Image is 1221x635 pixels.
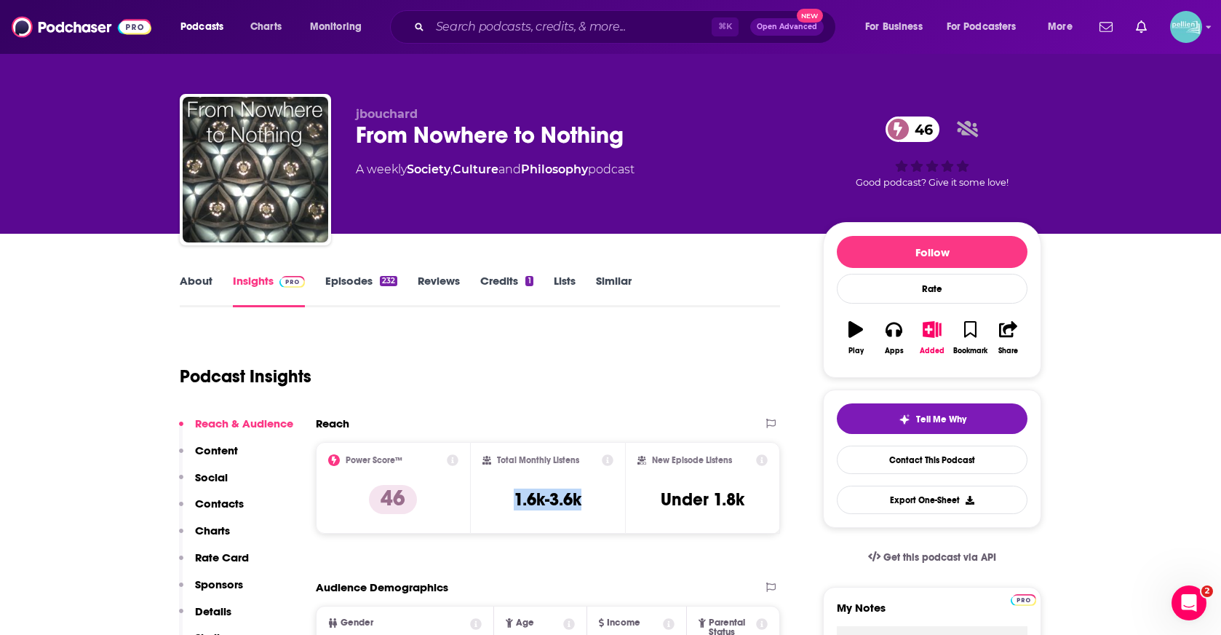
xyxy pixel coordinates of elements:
a: Philosophy [521,162,588,176]
span: , [450,162,453,176]
label: My Notes [837,601,1027,626]
button: open menu [1038,15,1091,39]
button: open menu [170,15,242,39]
button: Export One-Sheet [837,486,1027,514]
span: ⌘ K [712,17,739,36]
iframe: Intercom live chat [1172,585,1206,620]
span: Get this podcast via API [883,551,996,564]
div: Search podcasts, credits, & more... [404,10,850,44]
h2: Reach [316,417,349,430]
div: Bookmark [953,347,987,355]
button: open menu [300,15,381,39]
button: Show profile menu [1170,11,1202,43]
h2: Total Monthly Listens [497,455,579,465]
a: Society [407,162,450,176]
span: 46 [900,117,940,142]
button: Sponsors [179,577,243,604]
span: Age [516,618,534,628]
button: Social [179,470,228,497]
h1: Podcast Insights [180,366,311,387]
input: Search podcasts, credits, & more... [430,15,712,39]
span: New [797,9,823,23]
a: Pro website [1011,592,1036,606]
p: Content [195,443,238,457]
button: Reach & Audience [179,417,293,443]
a: Credits1 [480,274,533,307]
button: Rate Card [179,551,249,577]
button: Follow [837,236,1027,268]
img: User Profile [1170,11,1202,43]
img: Podchaser Pro [1011,594,1036,606]
span: For Podcasters [947,17,1017,37]
p: Details [195,604,231,618]
div: 232 [380,276,397,286]
span: 2 [1201,585,1213,597]
h2: New Episode Listens [652,455,732,465]
button: Apps [875,312,912,364]
a: 46 [886,117,940,142]
img: Podchaser Pro [279,276,305,288]
a: Culture [453,162,498,176]
h3: 1.6k-3.6k [514,489,581,510]
p: Charts [195,524,230,537]
p: 46 [369,485,417,514]
a: Episodes232 [325,274,397,307]
span: Gender [341,618,373,628]
a: Show notifications dropdown [1094,15,1118,39]
span: Charts [250,17,282,37]
span: Good podcast? Give it some love! [856,177,1009,188]
button: Play [837,312,875,364]
h3: Under 1.8k [661,489,744,510]
p: Reach & Audience [195,417,293,430]
div: Added [920,347,944,355]
div: Rate [837,274,1027,304]
button: Content [179,443,238,470]
button: Contacts [179,497,244,524]
button: Details [179,604,231,631]
button: open menu [937,15,1038,39]
button: Added [913,312,951,364]
span: Logged in as JessicaPellien [1170,11,1202,43]
p: Social [195,470,228,484]
span: jbouchard [356,107,418,121]
div: Play [848,347,864,355]
a: Show notifications dropdown [1130,15,1153,39]
div: Apps [885,347,904,355]
p: Contacts [195,497,244,510]
span: and [498,162,521,176]
button: Bookmark [951,312,989,364]
div: A weekly podcast [356,161,635,178]
a: Charts [241,15,290,39]
span: Podcasts [180,17,223,37]
img: Podchaser - Follow, Share and Rate Podcasts [12,13,151,41]
h2: Power Score™ [346,455,402,465]
img: From Nowhere to Nothing [183,97,328,242]
a: InsightsPodchaser Pro [233,274,305,307]
a: Contact This Podcast [837,446,1027,474]
p: Rate Card [195,551,249,564]
a: Similar [596,274,632,307]
button: open menu [855,15,941,39]
button: Charts [179,524,230,551]
span: Tell Me Why [916,414,966,425]
a: Get this podcast via API [856,540,1008,575]
span: More [1048,17,1073,37]
span: Monitoring [310,17,362,37]
div: 1 [525,276,533,286]
div: 46Good podcast? Give it some love! [823,107,1041,197]
span: For Business [865,17,923,37]
div: Share [998,347,1018,355]
p: Sponsors [195,577,243,591]
span: Income [607,618,640,628]
button: Open AdvancedNew [750,18,824,36]
a: About [180,274,212,307]
h2: Audience Demographics [316,580,448,594]
button: Share [990,312,1027,364]
a: Lists [554,274,576,307]
img: tell me why sparkle [899,414,910,425]
button: tell me why sparkleTell Me Why [837,403,1027,434]
span: Open Advanced [757,23,817,31]
a: Reviews [418,274,460,307]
